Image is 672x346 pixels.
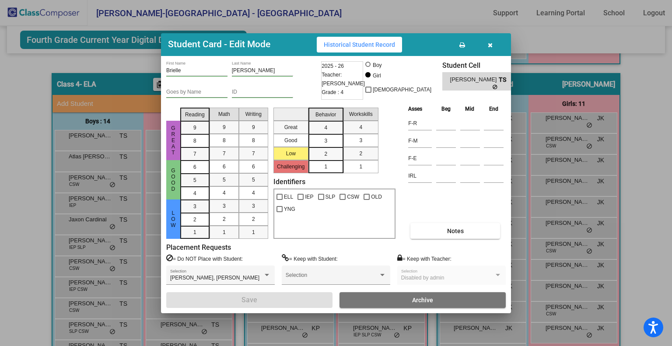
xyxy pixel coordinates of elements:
[193,150,196,158] span: 7
[223,163,226,171] span: 6
[373,84,431,95] span: [DEMOGRAPHIC_DATA]
[166,243,231,252] label: Placement Requests
[322,70,365,88] span: Teacher: [PERSON_NAME]
[218,110,230,118] span: Math
[359,123,362,131] span: 4
[169,168,177,192] span: Good
[401,275,444,281] span: Disabled by admin
[325,192,336,202] span: SLP
[252,123,255,131] span: 9
[223,202,226,210] span: 3
[324,137,327,145] span: 3
[241,296,257,304] span: Save
[305,192,313,202] span: IEP
[450,75,499,84] span: [PERSON_NAME]
[359,150,362,157] span: 2
[223,176,226,184] span: 5
[252,163,255,171] span: 6
[252,136,255,144] span: 8
[185,111,205,119] span: Reading
[252,228,255,236] span: 1
[284,204,295,214] span: YNG
[372,61,382,69] div: Boy
[408,169,432,182] input: assessment
[166,89,227,95] input: goes by name
[193,228,196,236] span: 1
[317,37,402,52] button: Historical Student Record
[324,163,327,171] span: 1
[245,110,262,118] span: Writing
[193,189,196,197] span: 4
[169,125,177,156] span: Great
[252,215,255,223] span: 2
[252,150,255,157] span: 7
[458,104,482,114] th: Mid
[324,150,327,158] span: 2
[223,123,226,131] span: 9
[499,75,511,84] span: TS
[322,88,343,97] span: Grade : 4
[322,62,344,70] span: 2025 - 26
[284,192,293,202] span: ELL
[349,110,373,118] span: Workskills
[339,292,506,308] button: Archive
[193,137,196,145] span: 8
[252,202,255,210] span: 3
[408,134,432,147] input: assessment
[193,203,196,210] span: 3
[372,72,381,80] div: Girl
[223,228,226,236] span: 1
[359,136,362,144] span: 3
[410,223,500,239] button: Notes
[371,192,382,202] span: OLD
[170,275,259,281] span: [PERSON_NAME], [PERSON_NAME]
[168,39,270,50] h3: Student Card - Edit Mode
[252,176,255,184] span: 5
[447,227,464,234] span: Notes
[482,104,506,114] th: End
[434,104,458,114] th: Beg
[223,215,226,223] span: 2
[412,297,433,304] span: Archive
[166,292,332,308] button: Save
[193,124,196,132] span: 9
[223,189,226,197] span: 4
[324,41,395,48] span: Historical Student Record
[223,136,226,144] span: 8
[408,117,432,130] input: assessment
[406,104,434,114] th: Asses
[252,189,255,197] span: 4
[273,178,305,186] label: Identifiers
[282,254,338,263] label: = Keep with Student:
[193,216,196,224] span: 2
[347,192,359,202] span: CSW
[169,210,177,228] span: Low
[324,124,327,132] span: 4
[408,152,432,165] input: assessment
[397,254,451,263] label: = Keep with Teacher:
[359,163,362,171] span: 1
[193,176,196,184] span: 5
[193,163,196,171] span: 6
[166,254,243,263] label: = Do NOT Place with Student:
[315,111,336,119] span: Behavior
[442,61,518,70] h3: Student Cell
[223,150,226,157] span: 7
